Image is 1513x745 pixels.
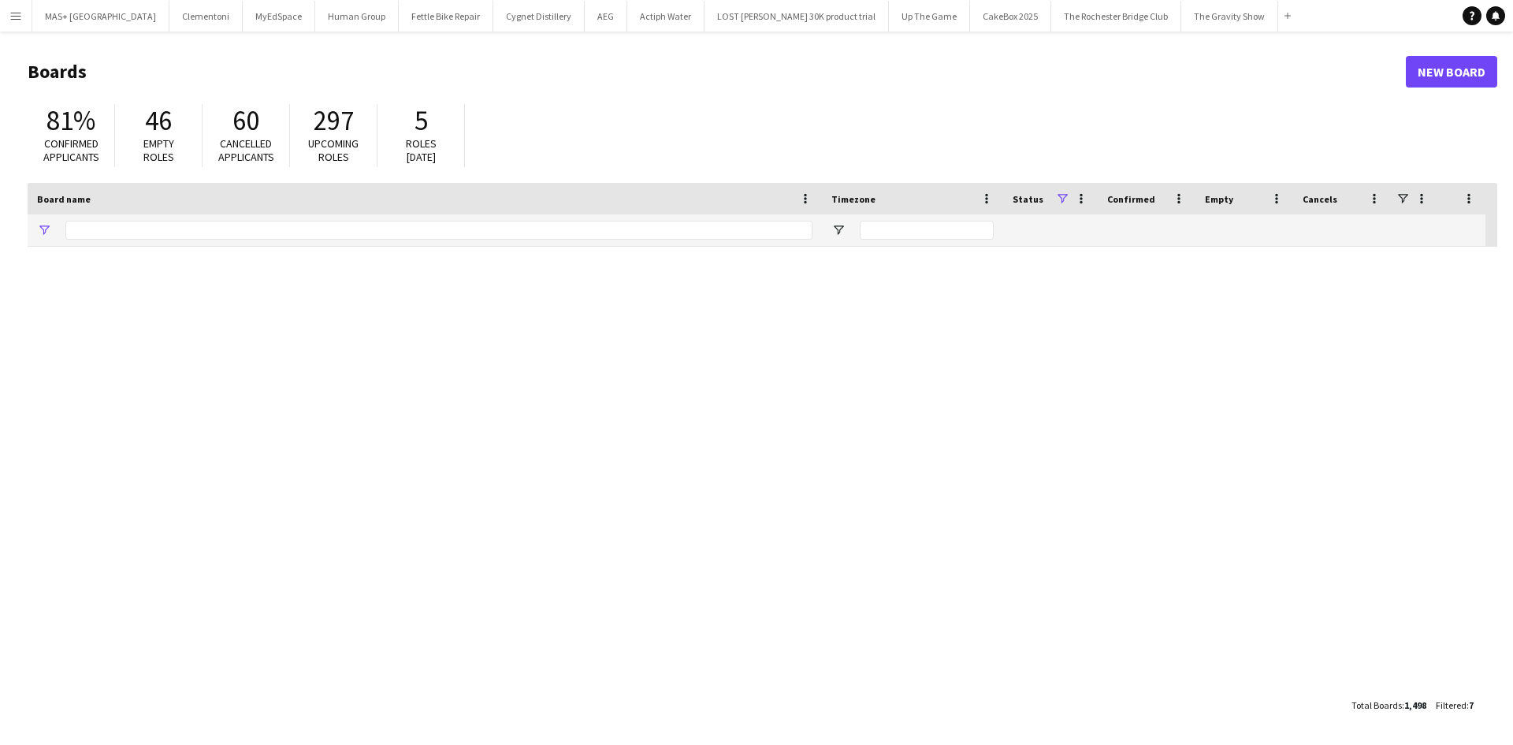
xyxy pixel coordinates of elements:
[315,1,399,32] button: Human Group
[1051,1,1181,32] button: The Rochester Bridge Club
[704,1,889,32] button: LOST [PERSON_NAME] 30K product trial
[627,1,704,32] button: Actiph Water
[1351,699,1402,711] span: Total Boards
[1351,690,1426,721] div: :
[860,221,994,240] input: Timezone Filter Input
[314,103,354,138] span: 297
[889,1,970,32] button: Up The Game
[1406,56,1497,88] a: New Board
[169,1,243,32] button: Clementoni
[243,1,315,32] button: MyEdSpace
[232,103,259,138] span: 60
[585,1,627,32] button: AEG
[1436,690,1474,721] div: :
[831,223,846,237] button: Open Filter Menu
[406,136,437,164] span: Roles [DATE]
[1013,193,1043,205] span: Status
[218,136,274,164] span: Cancelled applicants
[46,103,95,138] span: 81%
[1436,699,1467,711] span: Filtered
[37,223,51,237] button: Open Filter Menu
[970,1,1051,32] button: CakeBox 2025
[28,60,1406,84] h1: Boards
[43,136,99,164] span: Confirmed applicants
[308,136,359,164] span: Upcoming roles
[1469,699,1474,711] span: 7
[37,193,91,205] span: Board name
[1303,193,1337,205] span: Cancels
[414,103,428,138] span: 5
[32,1,169,32] button: MAS+ [GEOGRAPHIC_DATA]
[145,103,172,138] span: 46
[399,1,493,32] button: Fettle Bike Repair
[1404,699,1426,711] span: 1,498
[143,136,174,164] span: Empty roles
[65,221,812,240] input: Board name Filter Input
[1181,1,1278,32] button: The Gravity Show
[493,1,585,32] button: Cygnet Distillery
[1107,193,1155,205] span: Confirmed
[1205,193,1233,205] span: Empty
[831,193,875,205] span: Timezone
